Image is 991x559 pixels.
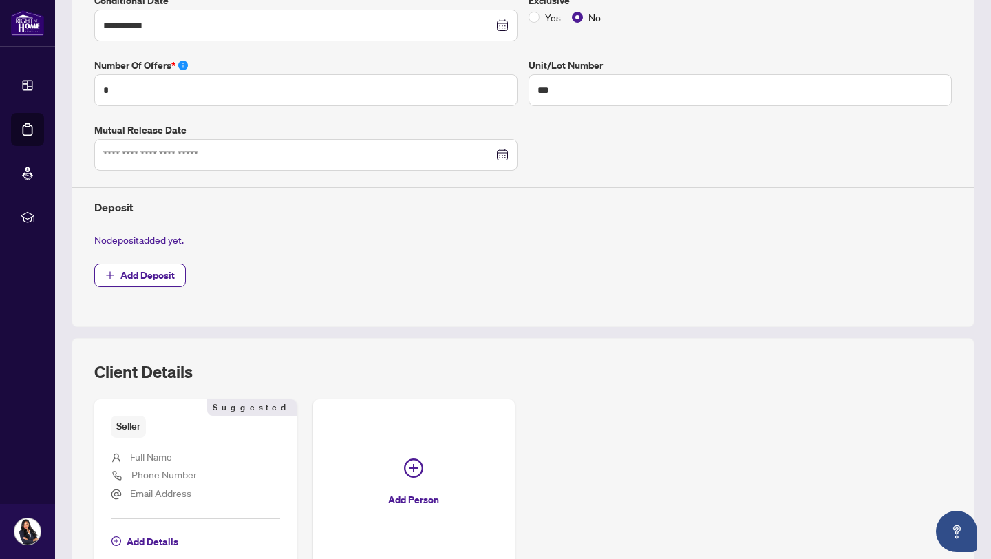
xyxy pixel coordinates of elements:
[94,199,952,215] h4: Deposit
[178,61,188,70] span: info-circle
[529,58,952,73] label: Unit/Lot Number
[11,10,44,36] img: logo
[130,487,191,499] span: Email Address
[94,233,184,246] span: No deposit added yet.
[127,531,178,553] span: Add Details
[111,530,179,553] button: Add Details
[583,10,606,25] span: No
[936,511,977,552] button: Open asap
[130,450,172,463] span: Full Name
[131,468,197,481] span: Phone Number
[14,518,41,545] img: Profile Icon
[388,489,439,511] span: Add Person
[94,264,186,287] button: Add Deposit
[105,271,115,280] span: plus
[94,361,193,383] h2: Client Details
[94,123,518,138] label: Mutual Release Date
[94,58,518,73] label: Number of offers
[111,416,146,437] span: Seller
[540,10,566,25] span: Yes
[404,458,423,478] span: plus-circle
[120,264,175,286] span: Add Deposit
[207,399,297,416] span: Suggested
[111,536,121,546] span: plus-circle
